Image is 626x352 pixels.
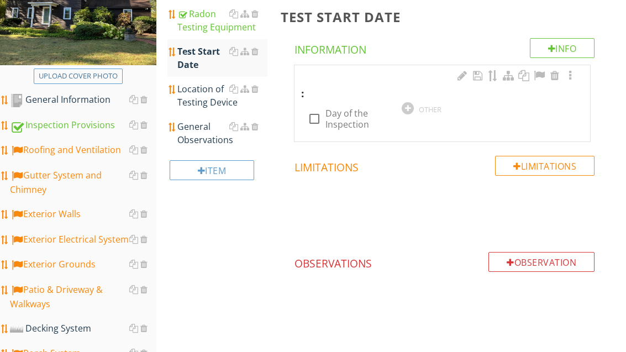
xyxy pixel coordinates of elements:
[10,322,156,336] div: Decking System
[294,252,595,271] h4: Observations
[10,143,156,157] div: Roofing and Ventilation
[10,207,156,222] div: Exterior Walls
[177,7,267,34] div: Radon Testing Equipment
[294,38,595,57] h4: Information
[39,71,118,82] div: Upload cover photo
[325,108,388,130] label: Day of the Inspection
[488,252,595,272] div: Observation
[10,93,156,107] div: General Information
[177,82,267,109] div: Location of Testing Device
[10,283,156,311] div: Patio & Driveway & Walkways
[170,160,254,180] div: Item
[10,118,156,133] div: Inspection Provisions
[177,45,267,71] div: Test Start Date
[495,156,595,176] div: Limitations
[419,105,441,114] div: OTHER
[177,120,267,146] div: General Observations
[294,156,595,175] h4: Limitations
[34,69,123,84] button: Upload cover photo
[281,9,608,24] h3: Test Start Date
[10,233,156,247] div: Exterior Electrical System
[10,169,156,196] div: Gutter System and Chimney
[10,258,156,272] div: Exterior Grounds
[301,70,570,102] div: :
[530,38,595,58] div: Info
